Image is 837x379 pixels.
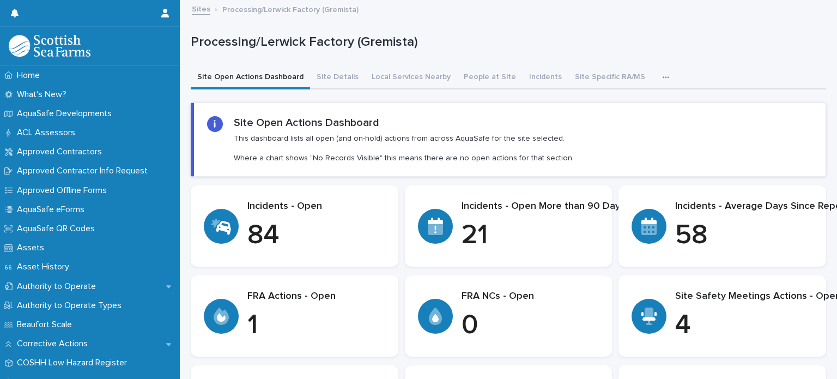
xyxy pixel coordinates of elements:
[191,67,310,89] button: Site Open Actions Dashboard
[568,67,652,89] button: Site Specific RA/MS
[462,201,625,213] p: Incidents - Open More than 90 Days
[365,67,457,89] button: Local Services Nearby
[192,2,210,15] a: Sites
[247,201,385,213] p: Incidents - Open
[247,291,385,303] p: FRA Actions - Open
[222,3,359,15] p: Processing/Lerwick Factory (Gremista)
[13,339,96,349] p: Corrective Actions
[13,204,93,215] p: AquaSafe eForms
[13,224,104,234] p: AquaSafe QR Codes
[13,70,48,81] p: Home
[13,185,116,196] p: Approved Offline Forms
[9,35,90,57] img: bPIBxiqnSb2ggTQWdOVV
[247,309,385,342] p: 1
[462,309,599,342] p: 0
[462,219,625,252] p: 21
[13,89,75,100] p: What's New?
[462,291,599,303] p: FRA NCs - Open
[234,134,574,164] p: This dashboard lists all open (and on-hold) actions from across AquaSafe for the site selected. W...
[247,219,385,252] p: 84
[13,320,81,330] p: Beaufort Scale
[310,67,365,89] button: Site Details
[13,262,78,272] p: Asset History
[13,109,120,119] p: AquaSafe Developments
[13,300,130,311] p: Authority to Operate Types
[13,128,84,138] p: ACL Assessors
[13,147,111,157] p: Approved Contractors
[13,281,105,292] p: Authority to Operate
[13,243,53,253] p: Assets
[191,34,822,50] p: Processing/Lerwick Factory (Gremista)
[13,358,136,368] p: COSHH Low Hazard Register
[234,116,379,129] h2: Site Open Actions Dashboard
[523,67,568,89] button: Incidents
[457,67,523,89] button: People at Site
[13,166,156,176] p: Approved Contractor Info Request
